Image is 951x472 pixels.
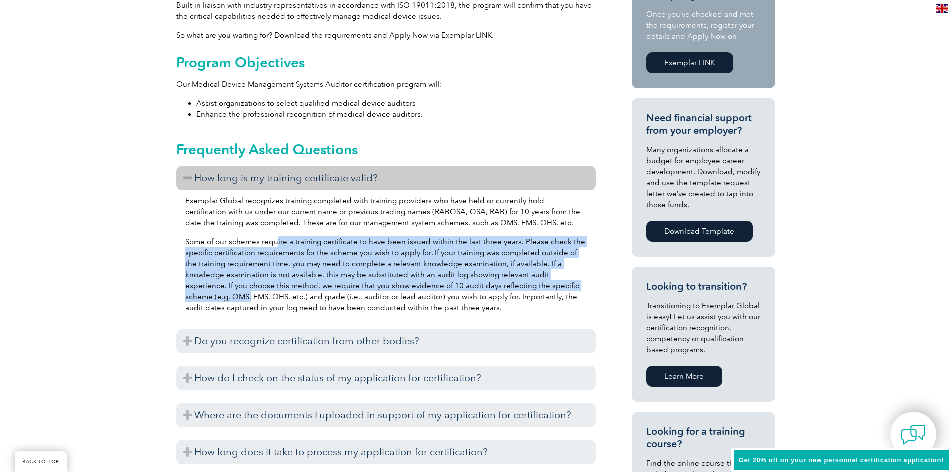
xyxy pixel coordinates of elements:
a: Download Template [646,221,753,242]
span: Get 20% off on your new personnel certification application! [739,456,944,464]
p: So what are you waiting for? Download the requirements and Apply Now via Exemplar LINK. [176,30,596,41]
h3: Looking for a training course? [646,425,760,450]
p: Exemplar Global recognizes training completed with training providers who have held or currently ... [185,195,587,228]
h3: Need financial support from your employer? [646,112,760,137]
p: Our Medical Device Management Systems Auditor certification program will: [176,79,596,90]
img: contact-chat.png [901,422,926,447]
a: Exemplar LINK [646,52,733,73]
p: Once you’ve checked and met the requirements, register your details and Apply Now on [646,9,760,42]
h3: How do I check on the status of my application for certification? [176,366,596,390]
p: Many organizations allocate a budget for employee career development. Download, modify and use th... [646,144,760,210]
h3: Do you recognize certification from other bodies? [176,329,596,353]
h2: Program Objectives [176,54,596,70]
li: Assist organizations to select qualified medical device auditors [196,98,596,109]
a: Learn More [646,366,722,387]
p: Some of our schemes require a training certificate to have been issued within the last three year... [185,236,587,313]
h3: Where are the documents I uploaded in support of my application for certification? [176,403,596,427]
li: Enhance the professional recognition of medical device auditors. [196,109,596,120]
h3: How long is my training certificate valid? [176,166,596,190]
h3: Looking to transition? [646,280,760,293]
h2: Frequently Asked Questions [176,141,596,157]
p: Transitioning to Exemplar Global is easy! Let us assist you with our certification recognition, c... [646,300,760,355]
a: BACK TO TOP [15,451,67,472]
img: en [936,4,948,13]
h3: How long does it take to process my application for certification? [176,440,596,464]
